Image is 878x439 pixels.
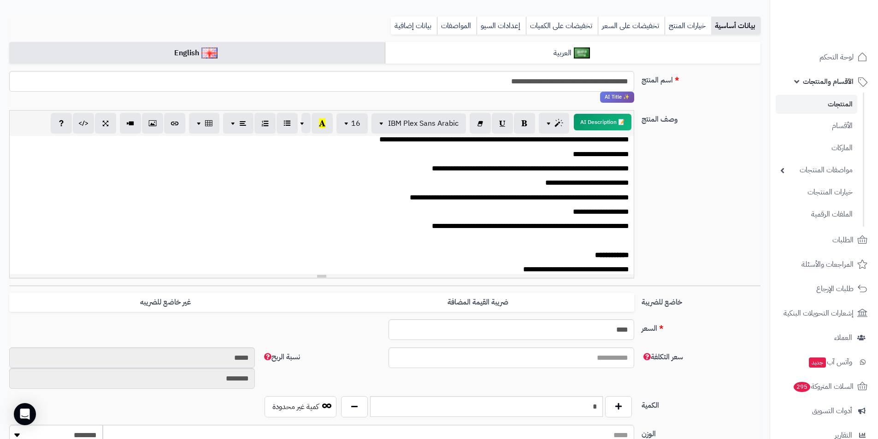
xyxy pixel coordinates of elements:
[574,47,590,59] img: العربية
[776,375,872,398] a: السلات المتروكة295
[809,357,826,368] span: جديد
[201,47,218,59] img: English
[388,118,459,129] span: IBM Plex Sans Arabic
[776,327,872,349] a: العملاء
[391,17,437,35] a: بيانات إضافية
[9,293,322,312] label: غير خاضع للضريبه
[322,293,634,312] label: ضريبة القيمة المضافة
[816,282,854,295] span: طلبات الإرجاع
[638,293,764,308] label: خاضع للضريبة
[371,113,466,134] button: IBM Plex Sans Arabic
[776,95,857,114] a: المنتجات
[14,403,36,425] div: Open Intercom Messenger
[776,46,872,68] a: لوحة التحكم
[776,138,857,158] a: الماركات
[776,229,872,251] a: الطلبات
[437,17,477,35] a: المواصفات
[794,382,810,392] span: 295
[638,319,764,334] label: السعر
[600,92,634,103] span: انقر لاستخدام رفيقك الذكي
[638,396,764,411] label: الكمية
[526,17,598,35] a: تخفيضات على الكميات
[776,278,872,300] a: طلبات الإرجاع
[9,42,385,64] a: English
[262,351,300,363] span: نسبة الربح
[336,113,368,134] button: 16
[819,51,854,64] span: لوحة التحكم
[711,17,760,35] a: بيانات أساسية
[776,116,857,136] a: الأقسام
[801,258,854,271] span: المراجعات والأسئلة
[385,42,760,64] a: العربية
[776,182,857,202] a: خيارات المنتجات
[574,114,631,130] button: 📝 AI Description
[776,253,872,275] a: المراجعات والأسئلة
[598,17,665,35] a: تخفيضات على السعر
[776,302,872,324] a: إشعارات التحويلات البنكية
[776,400,872,422] a: أدوات التسويق
[351,118,360,129] span: 16
[776,351,872,373] a: وآتس آبجديد
[638,71,764,86] label: اسم المنتج
[832,234,854,246] span: الطلبات
[665,17,711,35] a: خيارات المنتج
[642,351,683,363] span: سعر التكلفة
[776,205,857,224] a: الملفات الرقمية
[793,380,854,393] span: السلات المتروكة
[776,160,857,180] a: مواصفات المنتجات
[812,404,852,417] span: أدوات التسويق
[638,110,764,125] label: وصف المنتج
[784,307,854,320] span: إشعارات التحويلات البنكية
[803,75,854,88] span: الأقسام والمنتجات
[834,331,852,344] span: العملاء
[477,17,526,35] a: إعدادات السيو
[808,356,852,369] span: وآتس آب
